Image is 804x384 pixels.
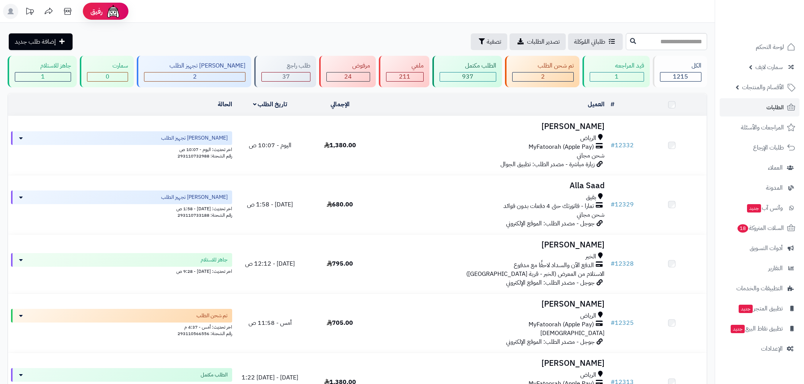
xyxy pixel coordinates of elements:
span: [DEMOGRAPHIC_DATA] [540,329,605,338]
div: 937 [440,72,496,81]
span: العملاء [768,162,783,173]
a: لوحة التحكم [720,38,799,56]
span: الطلب مكتمل [201,371,228,379]
span: [PERSON_NAME] تجهيز الطلب [161,134,228,142]
div: 0 [87,72,128,81]
div: 24 [327,72,369,81]
div: [PERSON_NAME] تجهيز الطلب [144,61,245,70]
a: إضافة طلب جديد [9,33,73,50]
a: المراجعات والأسئلة [720,118,799,137]
a: سمارت 0 [78,56,135,87]
span: [DATE] - 1:58 ص [247,200,293,209]
span: 37 [282,72,290,81]
span: # [611,200,615,209]
span: زيارة مباشرة - مصدر الطلب: تطبيق الجوال [500,160,595,169]
h3: [PERSON_NAME] [378,122,605,131]
div: 1 [15,72,71,81]
a: تصدير الطلبات [510,33,566,50]
a: تطبيق المتجرجديد [720,299,799,318]
span: # [611,141,615,150]
span: لوحة التحكم [756,42,784,52]
span: رفيق [90,7,103,16]
span: تطبيق نقاط البيع [730,323,783,334]
a: مرفوض 24 [318,56,377,87]
a: السلات المتروكة18 [720,219,799,237]
h3: [PERSON_NAME] [378,241,605,249]
span: رقم الشحنة: 293110566556 [177,330,232,337]
div: 2 [144,72,245,81]
div: 211 [386,72,423,81]
span: 795.00 [327,259,353,268]
a: الحالة [218,100,232,109]
span: جوجل - مصدر الطلب: الموقع الإلكتروني [506,219,595,228]
a: الكل1215 [651,56,709,87]
span: بقيق [586,193,596,202]
h3: [PERSON_NAME] [378,300,605,308]
a: تطبيق نقاط البيعجديد [720,319,799,338]
a: # [611,100,614,109]
span: رقم الشحنة: 293110733188 [177,212,232,219]
div: جاهز للاستلام [15,61,71,70]
span: 2 [541,72,545,81]
div: اخر تحديث: [DATE] - 1:58 ص [11,204,232,212]
span: 18 [737,224,749,233]
span: MyFatoorah (Apple Pay) [529,320,594,329]
a: الإعدادات [720,340,799,358]
span: جديد [739,305,753,313]
span: شحن مجاني [577,151,605,160]
span: أمس - 11:58 ص [248,318,292,327]
a: تم شحن الطلب 2 [503,56,581,87]
span: 1 [41,72,45,81]
a: التقارير [720,259,799,277]
span: شحن مجاني [577,210,605,219]
span: [PERSON_NAME] تجهيز الطلب [161,194,228,201]
span: MyFatoorah (Apple Pay) [529,143,594,151]
a: المدونة [720,179,799,197]
span: 705.00 [327,318,353,327]
span: السلات المتروكة [737,223,784,233]
span: 2 [193,72,197,81]
span: جديد [747,204,761,212]
div: اخر تحديث: أمس - 4:37 م [11,323,232,330]
span: تصدير الطلبات [527,37,560,46]
span: الأقسام والمنتجات [742,82,784,93]
span: طلباتي المُوكلة [574,37,605,46]
div: 2 [513,72,573,81]
a: العملاء [720,159,799,177]
span: الرياض [580,134,596,143]
a: الإجمالي [331,100,350,109]
div: 37 [262,72,310,81]
div: الطلب مكتمل [440,61,496,70]
span: تمارا - فاتورتك حتى 4 دفعات بدون فوائد [503,202,594,211]
a: #12325 [611,318,634,327]
span: تصفية [487,37,501,46]
a: الطلبات [720,98,799,116]
span: جديد [731,325,745,333]
span: 211 [399,72,410,81]
span: الإعدادات [761,343,783,354]
div: مرفوض [326,61,370,70]
a: جاهز للاستلام 1 [6,56,78,87]
a: طلب راجع 37 [253,56,318,87]
span: الرياض [580,371,596,379]
div: سمارت [87,61,128,70]
a: طلباتي المُوكلة [568,33,623,50]
span: التطبيقات والخدمات [736,283,783,294]
span: الطلبات [766,102,784,113]
span: تم شحن الطلب [196,312,228,319]
div: تم شحن الطلب [512,61,574,70]
a: وآتس آبجديد [720,199,799,217]
a: أدوات التسويق [720,239,799,257]
span: 680.00 [327,200,353,209]
span: # [611,259,615,268]
div: قيد المراجعه [590,61,644,70]
a: قيد المراجعه 1 [581,56,651,87]
span: الرياض [580,312,596,320]
div: الكل [660,61,701,70]
span: جاهز للاستلام [201,256,228,264]
span: التقارير [768,263,783,274]
span: المراجعات والأسئلة [741,122,784,133]
div: 1 [590,72,644,81]
span: الدفع الآن والسداد لاحقًا مع مدفوع [514,261,594,270]
img: logo-2.png [752,11,797,27]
